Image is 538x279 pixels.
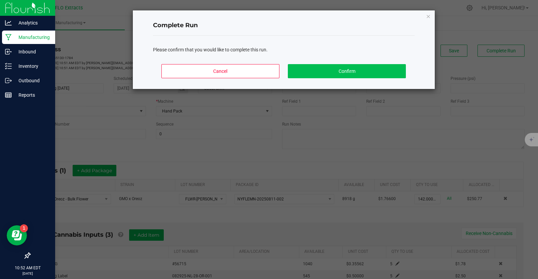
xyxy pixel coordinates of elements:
iframe: Resource center unread badge [20,224,28,232]
button: Close [426,12,431,20]
button: Confirm [288,64,406,78]
h4: Complete Run [153,21,415,30]
iframe: Resource center [7,225,27,245]
button: Cancel [161,64,279,78]
div: Please confirm that you would like to complete this run. [153,46,415,53]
